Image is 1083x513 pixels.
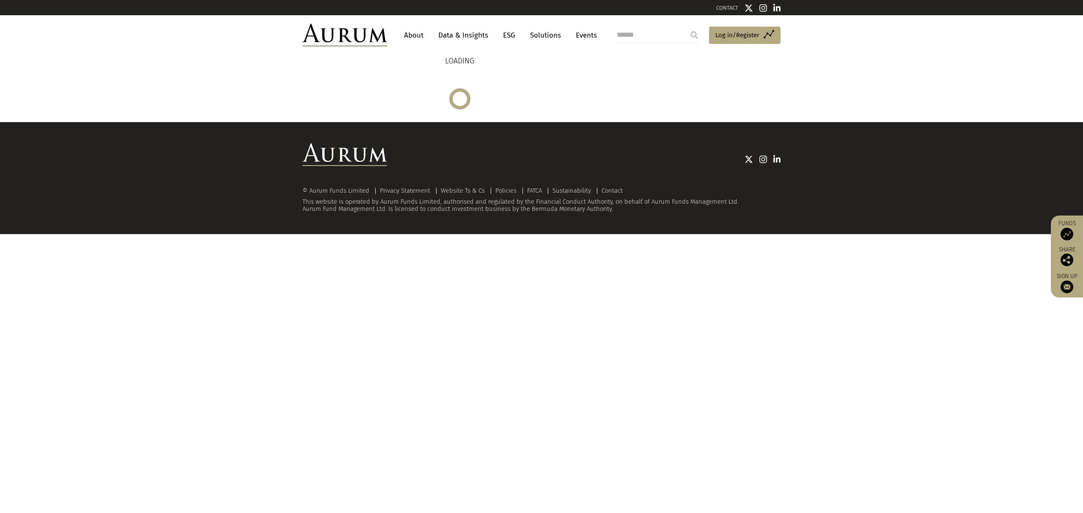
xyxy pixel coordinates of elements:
a: Data & Insights [434,27,492,43]
a: Policies [495,187,517,194]
img: Linkedin icon [773,4,781,12]
p: LOADING [445,55,474,67]
a: FATCA [527,187,542,194]
img: Access Funds [1061,228,1073,240]
img: Twitter icon [745,155,753,164]
img: Instagram icon [759,155,767,164]
span: Log in/Register [715,30,759,40]
a: Contact [602,187,623,194]
img: Aurum Logo [302,143,387,166]
a: Solutions [526,27,565,43]
a: CONTACT [716,5,738,11]
a: Privacy Statement [380,187,430,194]
div: This website is operated by Aurum Funds Limited, authorised and regulated by the Financial Conduc... [302,187,781,213]
a: Events [572,27,597,43]
a: ESG [499,27,520,43]
a: Log in/Register [709,27,781,44]
img: Aurum [302,24,387,46]
a: About [400,27,428,43]
img: Twitter icon [745,4,753,12]
img: Linkedin icon [773,155,781,164]
a: Funds [1055,220,1079,240]
div: © Aurum Funds Limited [302,188,374,194]
img: Instagram icon [759,4,767,12]
a: Sustainability [552,187,591,194]
input: Submit [686,27,703,44]
a: Website Ts & Cs [441,187,485,194]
